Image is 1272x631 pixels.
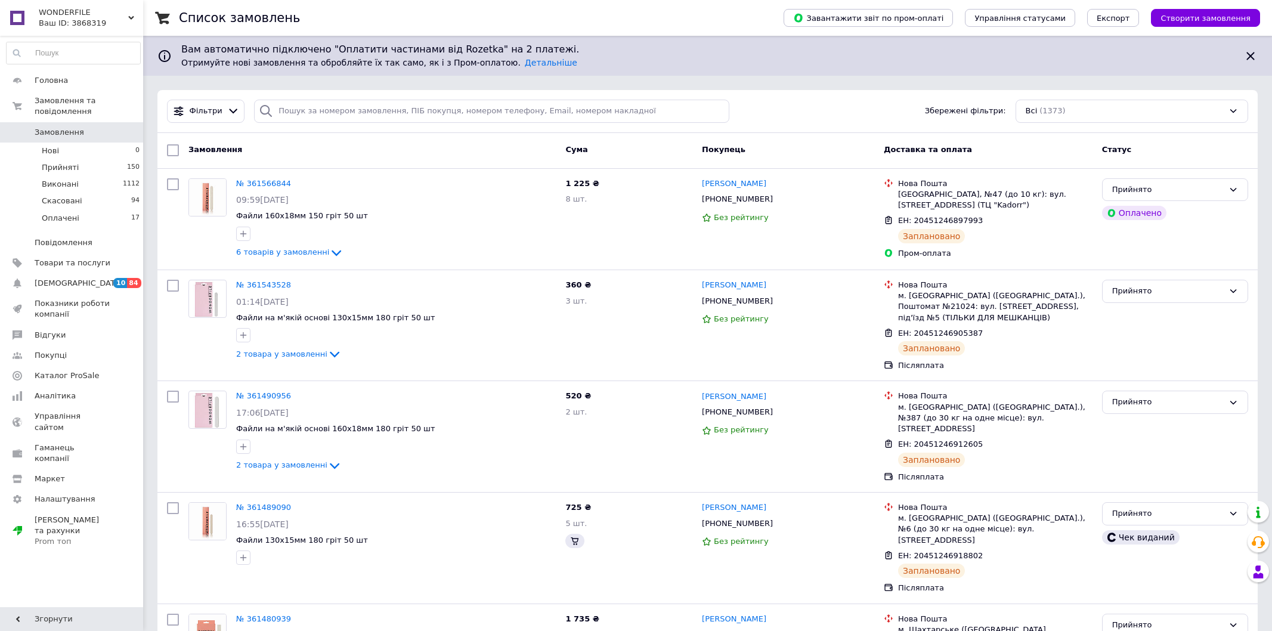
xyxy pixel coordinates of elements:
[898,472,1093,482] div: Післяплата
[236,313,435,322] span: Файли на м'якій основі 130х15мм 180 гріт 50 шт
[236,408,289,417] span: 17:06[DATE]
[35,258,110,268] span: Товари та послуги
[236,614,291,623] a: № 361480939
[1102,206,1166,220] div: Оплачено
[898,280,1093,290] div: Нова Пошта
[42,146,59,156] span: Нові
[236,297,289,307] span: 01:14[DATE]
[35,278,123,289] span: [DEMOGRAPHIC_DATA]
[898,583,1093,593] div: Післяплата
[236,536,368,545] a: Файли 130х15мм 180 гріт 50 шт
[1112,285,1224,298] div: Прийнято
[179,11,300,25] h1: Список замовлень
[565,503,591,512] span: 725 ₴
[714,213,769,222] span: Без рейтингу
[702,391,766,403] a: [PERSON_NAME]
[700,191,775,207] div: [PHONE_NUMBER]
[188,502,227,540] a: Фото товару
[1102,530,1180,545] div: Чек виданий
[702,502,766,514] a: [PERSON_NAME]
[35,75,68,86] span: Головна
[39,18,143,29] div: Ваш ID: 3868319
[236,211,368,220] a: Файли 160х18мм 150 гріт 50 шт
[236,179,291,188] a: № 361566844
[898,360,1093,371] div: Післяплата
[898,229,965,243] div: Заплановано
[702,280,766,291] a: [PERSON_NAME]
[700,404,775,420] div: [PHONE_NUMBER]
[35,391,76,401] span: Аналітика
[42,196,82,206] span: Скасовані
[525,58,577,67] a: Детальніше
[1087,9,1140,27] button: Експорт
[236,195,289,205] span: 09:59[DATE]
[898,453,965,467] div: Заплановано
[236,349,342,358] a: 2 товара у замовленні
[565,614,599,623] span: 1 735 ₴
[898,329,983,338] span: ЕН: 20451246905387
[35,443,110,464] span: Гаманець компанії
[193,280,222,317] img: Фото товару
[784,9,953,27] button: Завантажити звіт по пром-оплаті
[1097,14,1130,23] span: Експорт
[898,564,965,578] div: Заплановано
[565,391,591,400] span: 520 ₴
[1112,508,1224,520] div: Прийнято
[236,519,289,529] span: 16:55[DATE]
[35,237,92,248] span: Повідомлення
[189,179,226,216] img: Фото товару
[35,494,95,505] span: Налаштування
[35,370,99,381] span: Каталог ProSale
[113,278,127,288] span: 10
[565,179,599,188] span: 1 225 ₴
[1151,9,1260,27] button: Створити замовлення
[700,516,775,531] div: [PHONE_NUMBER]
[1102,145,1132,154] span: Статус
[190,106,222,117] span: Фільтри
[236,503,291,512] a: № 361489090
[898,502,1093,513] div: Нова Пошта
[1112,396,1224,409] div: Прийнято
[42,213,79,224] span: Оплачені
[793,13,943,23] span: Завантажити звіт по пром-оплаті
[236,424,435,433] a: Файли на м'якій основі 160х18мм 180 гріт 50 шт
[188,391,227,429] a: Фото товару
[131,196,140,206] span: 94
[714,537,769,546] span: Без рейтингу
[565,296,587,305] span: 3 шт.
[193,391,222,428] img: Фото товару
[135,146,140,156] span: 0
[35,330,66,341] span: Відгуки
[898,248,1093,259] div: Пром-оплата
[127,278,141,288] span: 84
[898,513,1093,546] div: м. [GEOGRAPHIC_DATA] ([GEOGRAPHIC_DATA].), №6 (до 30 кг на одне місце): вул. [STREET_ADDRESS]
[700,293,775,309] div: [PHONE_NUMBER]
[35,474,65,484] span: Маркет
[188,145,242,154] span: Замовлення
[898,391,1093,401] div: Нова Пошта
[565,407,587,416] span: 2 шт.
[898,290,1093,323] div: м. [GEOGRAPHIC_DATA] ([GEOGRAPHIC_DATA].), Поштомат №21024: вул. [STREET_ADDRESS], під'їзд №5 (ТІ...
[565,519,587,528] span: 5 шт.
[898,178,1093,189] div: Нова Пошта
[181,58,577,67] span: Отримуйте нові замовлення та обробляйте їх так само, як і з Пром-оплатою.
[898,440,983,448] span: ЕН: 20451246912605
[1139,13,1260,22] a: Створити замовлення
[35,127,84,138] span: Замовлення
[236,248,329,257] span: 6 товарів у замовленні
[42,179,79,190] span: Виконані
[131,213,140,224] span: 17
[1160,14,1251,23] span: Створити замовлення
[35,298,110,320] span: Показники роботи компанії
[898,216,983,225] span: ЕН: 20451246897993
[236,280,291,289] a: № 361543528
[974,14,1066,23] span: Управління статусами
[236,349,327,358] span: 2 товара у замовленні
[1112,184,1224,196] div: Прийнято
[565,145,587,154] span: Cума
[965,9,1075,27] button: Управління статусами
[42,162,79,173] span: Прийняті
